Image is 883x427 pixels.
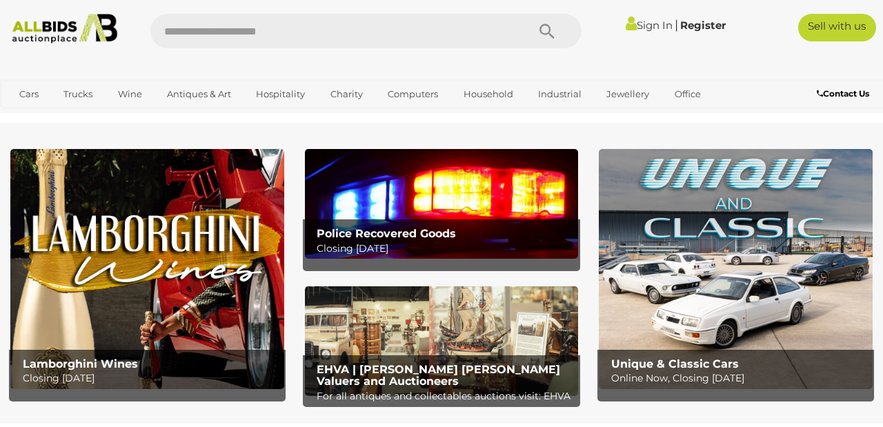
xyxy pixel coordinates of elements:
p: For all antiques and collectables auctions visit: EHVA [317,388,573,405]
b: Contact Us [817,88,869,99]
a: Sign In [626,19,673,32]
a: Hospitality [247,83,314,106]
a: Antiques & Art [158,83,240,106]
a: Police Recovered Goods Police Recovered Goods Closing [DATE] [305,149,579,259]
b: Unique & Classic Cars [611,357,739,370]
a: Industrial [529,83,591,106]
a: Contact Us [817,86,873,101]
b: Lamborghini Wines [23,357,138,370]
button: Search [513,14,582,48]
a: Computers [379,83,447,106]
img: Police Recovered Goods [305,149,579,259]
img: Allbids.com.au [6,14,123,43]
span: | [675,17,678,32]
p: Online Now, Closing [DATE] [611,370,867,387]
a: Register [680,19,726,32]
a: Unique & Classic Cars Unique & Classic Cars Online Now, Closing [DATE] [599,149,873,388]
a: Sports [10,106,57,128]
a: [GEOGRAPHIC_DATA] [63,106,179,128]
img: Unique & Classic Cars [599,149,873,388]
img: Lamborghini Wines [10,149,284,388]
a: Lamborghini Wines Lamborghini Wines Closing [DATE] [10,149,284,388]
a: Cars [10,83,48,106]
img: EHVA | Evans Hastings Valuers and Auctioneers [305,286,579,396]
a: Trucks [54,83,101,106]
a: Office [666,83,710,106]
b: EHVA | [PERSON_NAME] [PERSON_NAME] Valuers and Auctioneers [317,363,560,388]
a: Jewellery [597,83,658,106]
p: Closing [DATE] [23,370,279,387]
a: Sell with us [798,14,876,41]
b: Police Recovered Goods [317,227,456,240]
p: Closing [DATE] [317,240,573,257]
a: Charity [321,83,372,106]
a: Household [455,83,522,106]
a: EHVA | Evans Hastings Valuers and Auctioneers EHVA | [PERSON_NAME] [PERSON_NAME] Valuers and Auct... [305,286,579,396]
a: Wine [109,83,151,106]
